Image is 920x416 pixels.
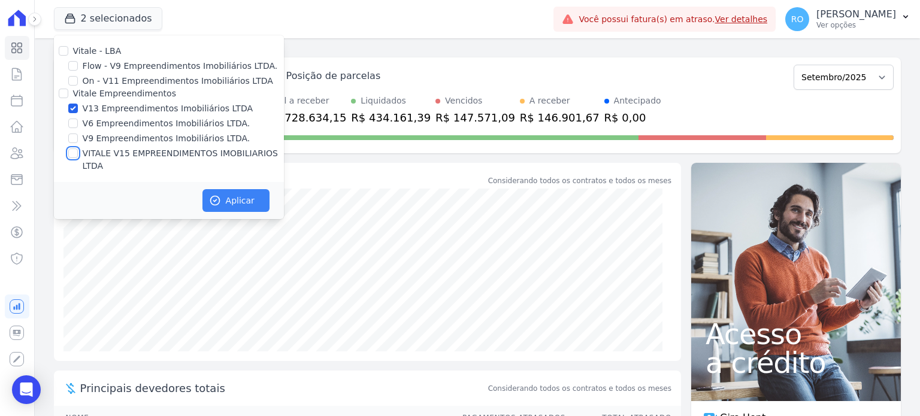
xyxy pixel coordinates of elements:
button: 2 selecionados [54,7,162,30]
a: Ver detalhes [715,14,768,24]
div: Considerando todos os contratos e todos os meses [488,175,671,186]
div: Open Intercom Messenger [12,375,41,404]
label: Vitale Empreendimentos [73,89,176,98]
span: Acesso [706,320,886,348]
label: V6 Empreendimentos Imobiliários LTDA. [83,117,250,130]
label: V9 Empreendimentos Imobiliários LTDA. [83,132,250,145]
div: Antecipado [614,95,661,107]
span: RO [791,15,804,23]
div: Vencidos [445,95,482,107]
span: Você possui fatura(s) em atraso. [579,13,767,26]
label: VITALE V15 EMPREENDIMENTOS IMOBILIARIOS LTDA [83,147,284,172]
div: R$ 146.901,67 [520,110,600,126]
span: a crédito [706,348,886,377]
label: Vitale - LBA [73,46,122,56]
div: R$ 0,00 [604,110,661,126]
div: A receber [529,95,570,107]
button: Aplicar [202,189,270,212]
span: Considerando todos os contratos e todos os meses [488,383,671,394]
div: Total a receber [267,95,347,107]
label: On - V11 Empreendimentos Imobiliários LTDA [83,75,273,87]
div: R$ 728.634,15 [267,110,347,126]
p: Ver opções [816,20,896,30]
div: R$ 434.161,39 [351,110,431,126]
p: [PERSON_NAME] [816,8,896,20]
div: Posição de parcelas [286,69,381,83]
div: Liquidados [361,95,406,107]
label: V13 Empreendimentos Imobiliários LTDA [83,102,253,115]
div: R$ 147.571,09 [435,110,515,126]
label: Flow - V9 Empreendimentos Imobiliários LTDA. [83,60,278,72]
span: Principais devedores totais [80,380,486,396]
button: RO [PERSON_NAME] Ver opções [776,2,920,36]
